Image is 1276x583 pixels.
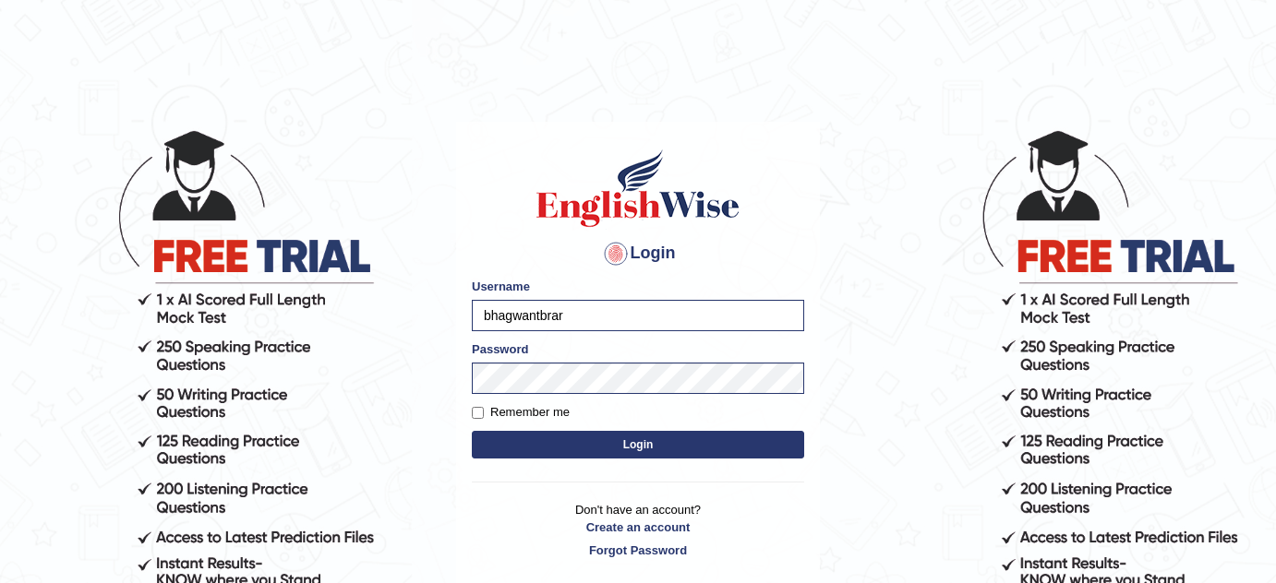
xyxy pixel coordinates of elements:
[472,278,530,295] label: Username
[472,431,804,458] button: Login
[472,403,570,422] label: Remember me
[533,147,743,230] img: Logo of English Wise sign in for intelligent practice with AI
[472,541,804,559] a: Forgot Password
[472,518,804,536] a: Create an account
[472,407,484,419] input: Remember me
[472,239,804,268] h4: Login
[472,340,528,358] label: Password
[472,501,804,558] p: Don't have an account?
